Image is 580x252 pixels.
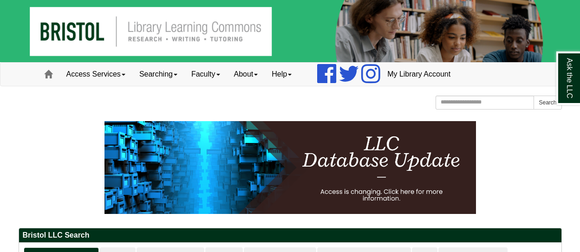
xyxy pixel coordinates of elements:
[132,63,184,86] a: Searching
[265,63,299,86] a: Help
[380,63,457,86] a: My Library Account
[59,63,132,86] a: Access Services
[227,63,265,86] a: About
[19,228,561,243] h2: Bristol LLC Search
[104,121,476,214] img: HTML tutorial
[534,96,561,110] button: Search
[184,63,227,86] a: Faculty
